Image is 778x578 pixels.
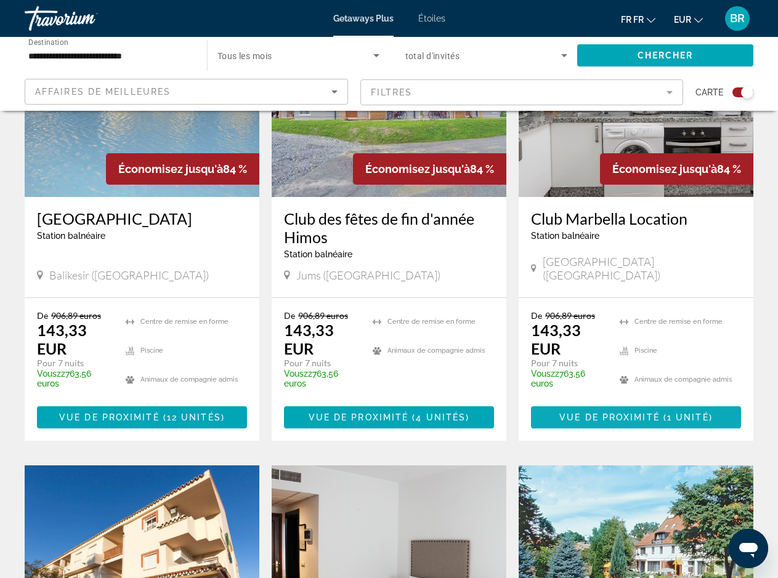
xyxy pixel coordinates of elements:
span: De [284,310,295,321]
span: 906,89 euros [298,310,348,321]
span: Centre de remise en forme [387,318,476,326]
button: Vue de proximité (12 unités) [37,406,247,428]
button: Vue de proximité (1 unité) [531,406,741,428]
span: Vouszz [284,369,312,379]
button: Menu utilisateur [721,6,753,31]
span: Vouszz [531,369,559,379]
span: Carte [695,84,723,101]
span: Jums ([GEOGRAPHIC_DATA]) [296,268,440,282]
span: Économisez jusqu'à [118,163,223,175]
div: 84 % [106,153,259,185]
p: Pour 7 nuits [284,358,360,369]
span: Vue de proximité [309,412,409,422]
mat-select: Trier par [35,84,338,99]
span: Animaux de compagnie admis [140,375,238,383]
button: Changer de langue [621,10,655,28]
p: 763,56 euros [531,369,607,388]
span: Vue de proximité [559,412,660,422]
span: Animaux de compagnie admis [634,375,732,383]
p: 143,33 EUR [284,321,360,358]
span: ) [408,412,469,422]
span: Piscine [634,347,657,355]
span: 906,89 euros [51,310,101,321]
span: Affaires de Meilleures [35,87,171,97]
span: (12 unités [163,412,221,422]
span: (4 unités [412,412,466,422]
a: Club des fêtes de fin d'année Himos [284,209,494,246]
p: 763,56 euros [284,369,360,388]
span: (1 unité [663,412,709,422]
p: Pour 7 nuits [531,358,607,369]
span: EUR [674,15,691,25]
span: Vouszz [37,369,65,379]
span: Chercher [638,50,694,60]
span: [GEOGRAPHIC_DATA] ([GEOGRAPHIC_DATA]) [543,255,741,282]
span: Centre de remise en forme [140,318,229,326]
span: Économisez jusqu'à [365,163,470,175]
span: fr fr [621,15,644,25]
span: Centre de remise en forme [634,318,723,326]
span: De [37,310,48,321]
span: De [531,310,542,321]
span: Piscine [140,347,163,355]
span: Station balnéaire [531,231,599,241]
p: 143,33 EUR [531,321,607,358]
span: BR [730,12,745,25]
span: Destination [28,38,68,46]
button: Filtrer [360,79,684,106]
span: Station balnéaire [37,231,105,241]
button: Changement de monnaie [674,10,703,28]
iframe: Bouton de lancement de la fenêtre de messagerie [729,529,768,568]
span: Économisez jusqu'à [612,163,717,175]
span: total d'invités [405,51,460,61]
button: Chercher [577,44,753,66]
span: ) [160,412,225,422]
div: 84 % [600,153,753,185]
span: Balikesir ([GEOGRAPHIC_DATA]) [49,268,209,282]
a: Travorium [25,2,148,34]
span: Tous les mois [217,51,272,61]
span: Animaux de compagnie admis [387,347,485,355]
p: Pour 7 nuits [37,358,113,369]
div: 84 % [353,153,506,185]
a: [GEOGRAPHIC_DATA] [37,209,247,228]
p: 763,56 euros [37,369,113,388]
p: 143,33 EUR [37,321,113,358]
a: Étoiles [418,14,445,23]
span: ) [660,412,713,422]
span: Station balnéaire [284,249,352,259]
a: Getaways Plus [333,14,394,23]
span: 906,89 euros [545,310,595,321]
span: Vue de proximité [59,412,160,422]
button: Vue de proximité (4 unités) [284,406,494,428]
a: Club Marbella Location [531,209,741,228]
